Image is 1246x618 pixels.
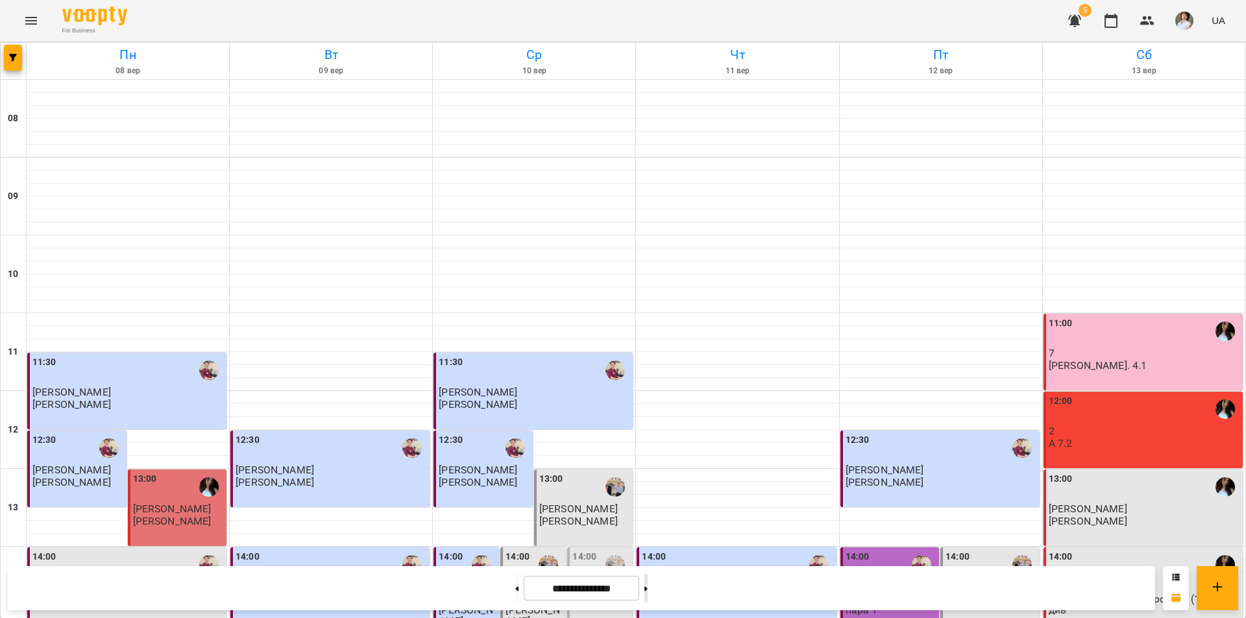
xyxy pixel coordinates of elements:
img: Бойко Дмитро Вікторович [199,361,219,380]
span: [PERSON_NAME] [846,464,924,476]
p: [PERSON_NAME] [236,477,314,488]
label: 11:30 [32,355,56,370]
span: [PERSON_NAME] [32,386,111,398]
label: 12:30 [236,433,260,447]
p: [PERSON_NAME] [32,477,111,488]
span: [PERSON_NAME] [1049,503,1127,515]
p: [PERSON_NAME] [32,399,111,410]
h6: Пт [842,45,1040,65]
img: Василевська Анастасія Михайлівна [1215,322,1235,341]
button: Menu [16,5,47,36]
p: [PERSON_NAME] [133,516,212,527]
h6: Ср [435,45,633,65]
span: UA [1212,14,1225,27]
h6: 08 вер [29,65,227,77]
label: 13:00 [1049,472,1073,486]
h6: 12 вер [842,65,1040,77]
span: [PERSON_NAME] [539,503,618,515]
img: Василевська Анастасія Михайлівна [199,477,219,497]
label: 14:00 [506,550,530,564]
button: UA [1206,8,1230,32]
h6: Пн [29,45,227,65]
div: Бойко Дмитро Вікторович [506,438,525,458]
span: [PERSON_NAME] [32,464,111,476]
h6: 13 вер [1045,65,1243,77]
label: 11:30 [439,355,463,370]
label: 11:00 [1049,316,1073,331]
h6: 09 [8,189,18,204]
p: 7 [1049,348,1240,359]
label: 14:00 [946,550,970,564]
label: 14:00 [1049,550,1073,564]
p: 2 [1049,425,1240,436]
img: Бойко Дмитро Вікторович [912,555,931,575]
label: 14:00 [236,550,260,564]
img: Бойко Дмитро Вікторович [402,438,422,458]
img: Бойко Дмитро Вікторович [1012,438,1032,458]
p: [PERSON_NAME] [1049,516,1127,527]
img: Василевська Анастасія Михайлівна [1215,477,1235,497]
h6: 13 [8,501,18,515]
label: 14:00 [439,550,463,564]
label: 14:00 [572,550,596,564]
label: 13:00 [133,472,157,486]
img: Бойко Андрій Вікторович [605,477,625,497]
h6: 11 [8,345,18,359]
label: 12:00 [1049,394,1073,409]
img: Бойко Дмитро Вікторович [99,438,119,458]
span: [PERSON_NAME] [133,503,212,515]
label: 13:00 [539,472,563,486]
span: [PERSON_NAME] [236,464,314,476]
p: [PERSON_NAME]. 4.1 [1049,360,1147,371]
label: 14:00 [846,550,870,564]
span: 5 [1079,4,1092,17]
label: 12:30 [439,433,463,447]
img: Бойко Андрій Вікторович [539,555,558,575]
p: [PERSON_NAME] [846,477,924,488]
img: Бойко Дмитро Вікторович [809,555,829,575]
h6: Чт [638,45,837,65]
h6: 09 вер [232,65,430,77]
img: Voopty Logo [62,6,127,25]
img: Бойко Дмитро Вікторович [605,361,625,380]
img: 06122fbd42512233cf3643b7d2b9a058.jpg [1175,12,1193,30]
label: 12:30 [32,433,56,447]
h6: Вт [232,45,430,65]
span: For Business [62,27,127,35]
img: Василевська Анастасія Михайлівна [1215,555,1235,575]
h6: Сб [1045,45,1243,65]
p: [PERSON_NAME] [439,399,517,410]
label: 14:00 [32,550,56,564]
img: Бойко Андрій Вікторович [1012,555,1032,575]
p: [PERSON_NAME] [439,477,517,488]
h6: 08 [8,112,18,126]
img: Бойко Дмитро Вікторович [472,555,491,575]
label: 14:00 [642,550,666,564]
h6: 10 [8,267,18,281]
label: 12:30 [846,433,870,447]
h6: 11 вер [638,65,837,77]
div: Бойко Андрій Вікторович [605,555,625,575]
span: [PERSON_NAME] [439,464,517,476]
img: Василевська Анастасія Михайлівна [1215,399,1235,419]
h6: 10 вер [435,65,633,77]
div: Бойко Дмитро Вікторович [402,555,422,575]
p: А 7.2 [1049,438,1073,449]
img: Бойко Дмитро Вікторович [199,555,219,575]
